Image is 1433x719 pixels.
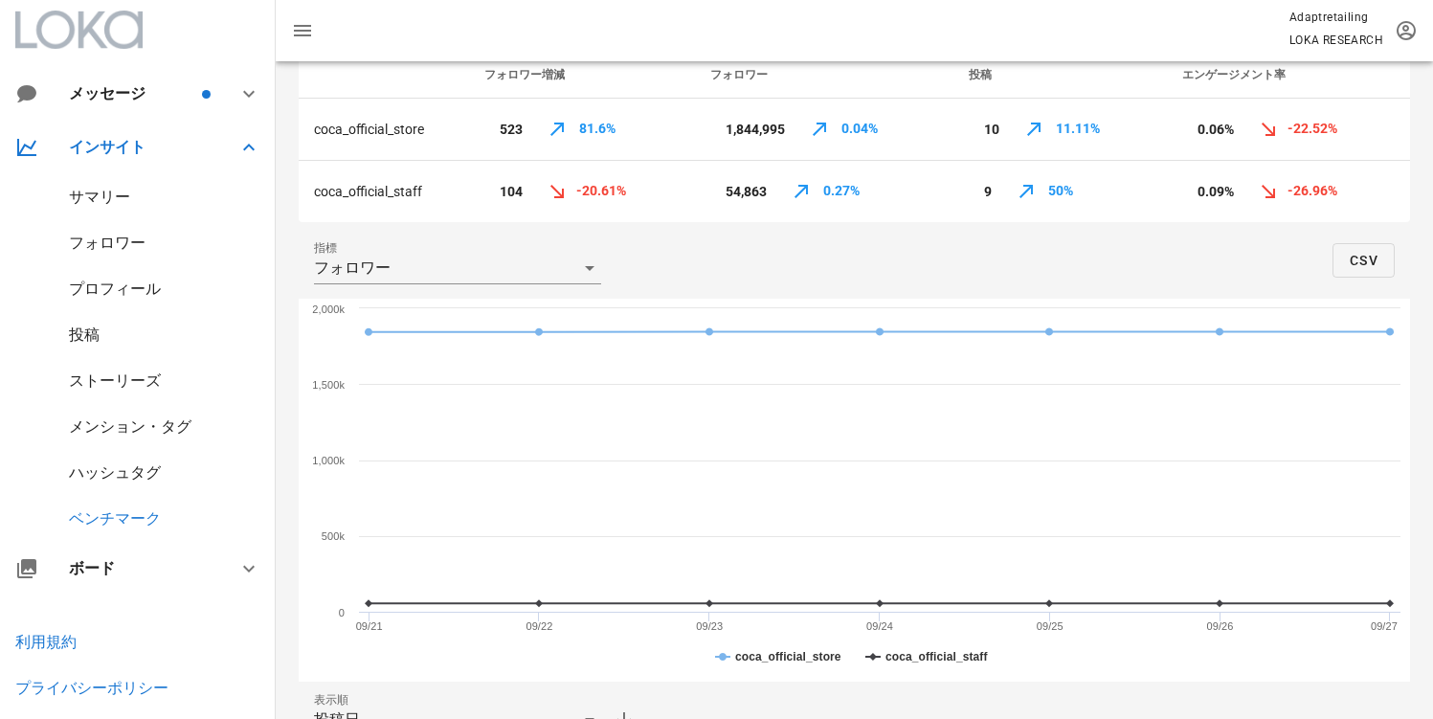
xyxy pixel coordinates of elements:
div: 10 [969,99,1153,160]
span: -26.96% [1257,180,1337,203]
a: ベンチマーク [69,509,161,528]
text: 1,000k [312,455,345,466]
text: 1,500k [312,379,345,391]
a: サマリー [69,188,130,206]
a: フォロワー [69,234,146,252]
div: インサイト [69,138,214,156]
a: ハッシュタグ [69,463,161,482]
div: 54,863 [710,161,937,222]
p: Adaptretailing [1289,8,1383,27]
div: フォロワー [314,259,391,277]
span: 0.04% [808,118,878,141]
span: -22.52% [1257,118,1337,141]
td: coca_official_store [299,99,469,161]
span: 11.11% [1022,118,1100,141]
a: 利用規約 [15,633,77,651]
tspan: coca_official_staff [885,650,989,663]
th: 投稿: ソートされていません。 昇順のソートのためには有効にしてください。 [953,53,1168,99]
text: 09/24 [866,620,893,632]
div: 0.09% [1182,161,1395,222]
div: 0.06% [1182,99,1395,160]
div: 指標フォロワー [314,253,601,283]
div: ボード [69,559,214,577]
span: バッジ [202,90,211,99]
span: CSV [1349,253,1378,268]
th: フォロワー: ソートされていません。 昇順のソートのためには有効にしてください。 [695,53,952,99]
text: 2,000k [312,303,345,315]
p: LOKA RESEARCH [1289,31,1383,50]
text: 09/23 [696,620,723,632]
text: 0 [339,607,345,618]
span: -20.61% [546,180,626,203]
span: エンゲージメント率 [1182,68,1286,81]
div: 1,844,995 [710,99,937,160]
span: 投稿 [969,68,992,81]
span: フォロワー [710,68,768,81]
div: メッセージ [69,84,198,102]
div: 104 [484,161,681,222]
a: ストーリーズ [69,371,161,390]
td: coca_official_staff [299,161,469,222]
th: ソートされていません。 昇順のソートのためには有効にしてください。 [299,53,469,99]
a: プロフィール [69,280,161,298]
th: エンゲージメント率: ソートされていません。 昇順のソートのためには有効にしてください。 [1167,53,1410,99]
span: 0.27% [790,180,860,203]
text: 09/22 [526,620,552,632]
span: フォロワー増減 [484,68,565,81]
text: 09/26 [1207,620,1234,632]
text: 500k [322,530,346,542]
text: 09/27 [1371,620,1398,632]
text: 09/25 [1037,620,1064,632]
span: 81.6% [546,118,616,141]
button: CSV [1332,243,1395,278]
span: 50% [1015,180,1073,203]
tspan: coca_official_store [735,650,841,663]
a: プライバシーポリシー [15,679,168,697]
div: 523 [484,99,681,160]
th: フォロワー増減: ソートされていません。 昇順のソートのためには有効にしてください。 [469,53,696,99]
div: 9 [969,161,1153,222]
text: 09/21 [356,620,383,632]
a: 投稿 [69,326,100,344]
a: メンション・タグ [69,417,191,436]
